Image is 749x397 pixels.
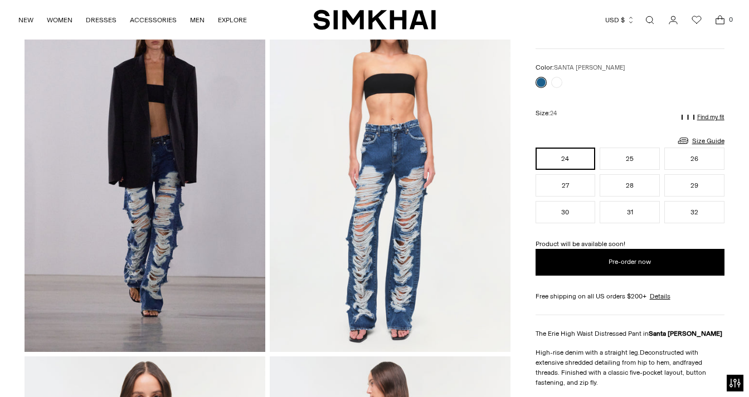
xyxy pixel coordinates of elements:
[600,201,660,223] button: 31
[536,174,596,197] button: 27
[664,174,724,197] button: 29
[18,8,33,32] a: NEW
[536,329,724,339] p: The Erie High Waist Distressed Pant in
[536,148,596,170] button: 24
[190,8,205,32] a: MEN
[650,291,670,301] a: Details
[649,330,722,337] strong: Santa [PERSON_NAME]
[554,64,625,71] span: SANTA [PERSON_NAME]
[664,148,724,170] button: 26
[536,108,557,119] label: Size:
[605,8,635,32] button: USD $
[536,347,724,388] p: High-rise denim with a straight leg. Deconstructed with extensive shredded detailing from hip to ...
[726,14,736,24] span: 0
[536,62,625,73] label: Color:
[609,257,651,267] span: Pre-order now
[600,148,660,170] button: 25
[47,8,72,32] a: WOMEN
[218,8,247,32] a: EXPLORE
[313,9,436,31] a: SIMKHAI
[9,355,112,388] iframe: Sign Up via Text for Offers
[664,201,724,223] button: 32
[685,9,708,31] a: Wishlist
[130,8,177,32] a: ACCESSORIES
[536,201,596,223] button: 30
[86,8,116,32] a: DRESSES
[536,291,724,301] div: Free shipping on all US orders $200+
[536,249,724,276] button: Add to Bag
[709,9,731,31] a: Open cart modal
[662,9,684,31] a: Go to the account page
[536,239,724,249] p: Product will be available soon!
[550,110,557,117] span: 24
[600,174,660,197] button: 28
[677,134,724,148] a: Size Guide
[639,9,661,31] a: Open search modal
